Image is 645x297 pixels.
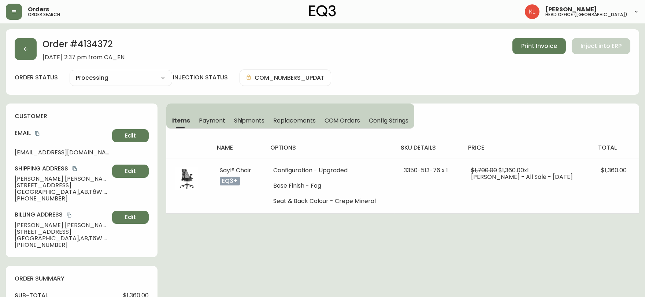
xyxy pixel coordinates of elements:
[498,166,529,174] span: $1,360.00 x 1
[28,12,60,17] h5: order search
[220,177,240,185] p: eq3+
[125,213,136,221] span: Edit
[199,117,225,124] span: Payment
[325,117,360,124] span: COM Orders
[525,4,540,19] img: 2c0c8aa7421344cf0398c7f872b772b5
[220,166,251,174] span: Sayl® Chair
[15,189,109,195] span: [GEOGRAPHIC_DATA] , AB , T6W 0H3 , CA
[309,5,336,17] img: logo
[273,167,386,174] li: Configuration - Upgraded
[34,130,41,137] button: copy
[15,222,109,229] span: [PERSON_NAME] [PERSON_NAME]
[273,183,386,189] li: Base Finish - Fog
[401,144,456,152] h4: sku details
[42,54,125,61] span: [DATE] 2:37 pm from CA_EN
[468,144,586,152] h4: price
[112,129,149,142] button: Edit
[15,195,109,202] span: [PHONE_NUMBER]
[173,74,228,82] h4: injection status
[15,242,109,248] span: [PHONE_NUMBER]
[15,229,109,235] span: [STREET_ADDRESS]
[404,166,448,174] span: 3350-513-76 x 1
[545,12,627,17] h5: head office ([GEOGRAPHIC_DATA])
[15,74,58,82] label: order status
[15,149,109,156] span: [EMAIL_ADDRESS][DOMAIN_NAME]
[545,7,597,12] span: [PERSON_NAME]
[521,42,557,50] span: Print Invoice
[15,182,109,189] span: [STREET_ADDRESS]
[28,7,49,12] span: Orders
[175,167,199,191] img: df33e782-3a74-4294-9802-b22012b1200cOptional[A-Proper-LP-3350-512-11-Front.jpg].jpg
[15,235,109,242] span: [GEOGRAPHIC_DATA] , AB , T6W 0H3 , CA
[42,38,125,54] h2: Order # 4134372
[71,165,78,172] button: copy
[512,38,566,54] button: Print Invoice
[112,211,149,224] button: Edit
[172,117,190,124] span: Items
[270,144,389,152] h4: options
[471,173,573,181] span: [PERSON_NAME] - All Sale - [DATE]
[15,275,149,283] h4: order summary
[273,117,315,124] span: Replacements
[601,166,627,174] span: $1,360.00
[66,211,73,219] button: copy
[234,117,265,124] span: Shipments
[15,165,109,173] h4: Shipping Address
[125,167,136,175] span: Edit
[15,112,149,120] h4: customer
[15,176,109,182] span: [PERSON_NAME] [PERSON_NAME]
[15,129,109,137] h4: Email
[15,211,109,219] h4: Billing Address
[125,132,136,140] span: Edit
[217,144,259,152] h4: name
[273,198,386,204] li: Seat & Back Colour - Crepe Mineral
[598,144,633,152] h4: total
[112,165,149,178] button: Edit
[369,117,408,124] span: Config Strings
[471,166,497,174] span: $1,700.00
